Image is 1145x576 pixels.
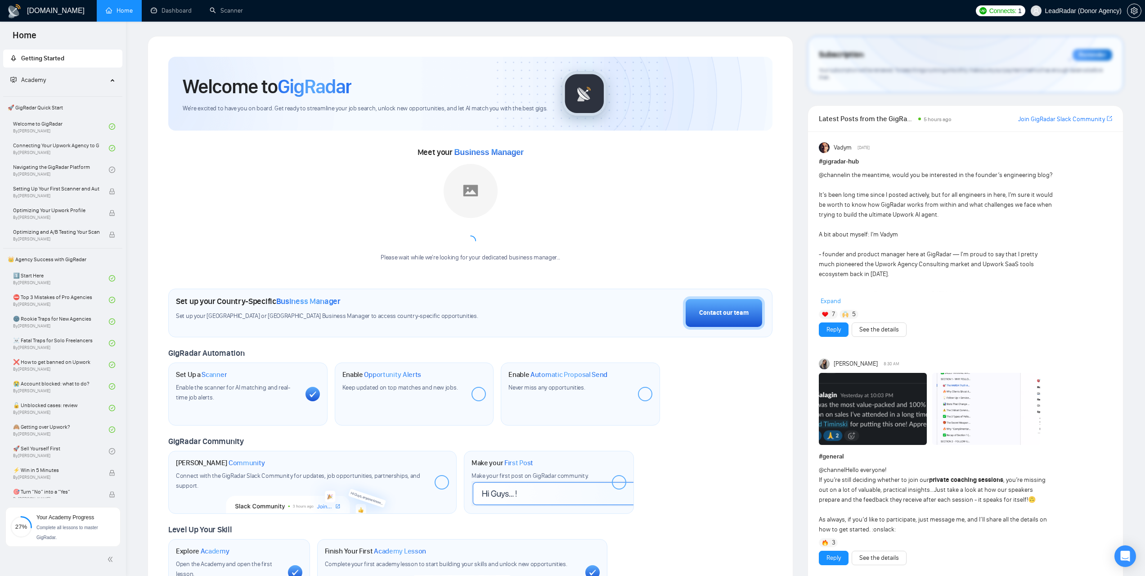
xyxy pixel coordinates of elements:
h1: Finish Your First [325,547,426,556]
span: check-circle [109,448,115,454]
a: 1️⃣ Start HereBy[PERSON_NAME] [13,268,109,288]
img: upwork-logo.png [979,7,987,14]
a: See the details [859,325,899,335]
span: check-circle [109,405,115,411]
span: double-left [107,555,116,564]
span: Expand [821,297,841,305]
img: F09LFRNEKCN-Screenshot%202025-10-14%20at%2021.09.45.png [932,373,1040,445]
span: Optimizing and A/B Testing Your Scanner for Better Results [13,227,99,236]
a: ❌ How to get banned on UpworkBy[PERSON_NAME] [13,355,109,375]
span: Meet your [418,147,524,157]
div: Hello everyone! If you’re still deciding whether to join our , you’re missing out on a lot of val... [819,465,1053,535]
span: Vadym [834,143,852,153]
span: GigRadar Community [168,436,244,446]
span: By [PERSON_NAME] [13,215,99,220]
span: export [1107,115,1112,122]
h1: Welcome to [183,74,351,99]
span: 3 [832,538,835,547]
span: By [PERSON_NAME] [13,475,99,480]
span: check-circle [109,123,115,130]
span: Academy Lesson [374,547,426,556]
button: See the details [852,551,907,565]
span: Business Manager [454,148,524,157]
span: Academy [10,76,46,84]
span: Latest Posts from the GigRadar Community [819,113,915,124]
h1: Enable [508,370,607,379]
span: check-circle [109,145,115,151]
span: user [1033,8,1039,14]
div: Contact our team [699,308,749,318]
span: 7 [832,310,835,319]
span: Your Academy Progress [36,514,94,521]
span: lock [109,188,115,195]
span: 1 [1018,6,1022,16]
a: dashboardDashboard [151,7,192,14]
h1: [PERSON_NAME] [176,458,265,467]
a: ☠️ Fatal Traps for Solo FreelancersBy[PERSON_NAME] [13,333,109,353]
button: Contact our team [683,296,765,330]
span: 🙃 [1028,496,1036,503]
span: check-circle [109,275,115,281]
div: Please wait while we're looking for your dedicated business manager... [375,254,566,262]
a: Navigating the GigRadar PlatformBy[PERSON_NAME] [13,160,109,180]
img: gigradar-logo.png [562,71,607,116]
button: Reply [819,322,849,337]
span: Never miss any opportunities. [508,384,585,391]
span: rocket [10,55,17,61]
span: Academy [201,547,229,556]
div: Reminder [1073,49,1112,61]
a: export [1107,114,1112,123]
span: 8:30 AM [884,360,899,368]
img: ❤️ [822,311,828,317]
img: F09LBG3JBFD-Screenshot%202025-10-15%20at%2000.37.36.png [819,373,927,445]
img: placeholder.png [444,164,498,218]
span: 27% [10,524,32,530]
h1: # gigradar-hub [819,157,1112,167]
img: 🔥 [822,540,828,546]
span: Your subscription will be renewed. To keep things running smoothly, make sure your payment method... [819,67,1102,81]
span: check-circle [109,297,115,303]
a: See the details [859,553,899,563]
span: We're excited to have you on board. Get ready to streamline your job search, unlock new opportuni... [183,104,548,113]
span: 5 hours ago [924,116,952,122]
span: Connect with the GigRadar Slack Community for updates, job opportunities, partnerships, and support. [176,472,420,490]
button: setting [1127,4,1141,18]
img: slackcommunity-bg.png [226,472,399,514]
span: 🎯 Turn “No” into a “Yes” [13,487,99,496]
span: fund-projection-screen [10,77,17,83]
span: lock [109,470,115,476]
span: @channel [819,171,845,179]
a: 🙈 Getting over Upwork?By[PERSON_NAME] [13,420,109,440]
span: check-circle [109,167,115,173]
h1: Set Up a [176,370,227,379]
span: Make your first post on GigRadar community. [471,472,588,480]
h1: Enable [342,370,422,379]
span: By [PERSON_NAME] [13,496,99,502]
span: Setting Up Your First Scanner and Auto-Bidder [13,184,99,193]
span: 👑 Agency Success with GigRadar [4,250,121,268]
a: Join GigRadar Slack Community [1018,114,1105,124]
a: searchScanner [210,7,243,14]
span: GigRadar [278,74,351,99]
h1: # general [819,452,1112,462]
span: lock [109,231,115,238]
span: By [PERSON_NAME] [13,236,99,242]
span: Community [229,458,265,467]
strong: private coaching sessions [929,476,1003,484]
span: Connects: [989,6,1016,16]
span: Keep updated on top matches and new jobs. [342,384,458,391]
span: Automatic Proposal Send [530,370,607,379]
span: By [PERSON_NAME] [13,193,99,199]
a: Reply [826,553,841,563]
li: Getting Started [3,50,122,68]
span: Opportunity Alerts [364,370,421,379]
span: lock [109,491,115,498]
span: Optimizing Your Upwork Profile [13,206,99,215]
a: 🚀 Sell Yourself FirstBy[PERSON_NAME] [13,441,109,461]
a: homeHome [106,7,133,14]
h1: Make your [471,458,533,467]
span: lock [109,210,115,216]
a: 🔓 Unblocked cases: reviewBy[PERSON_NAME] [13,398,109,418]
span: [PERSON_NAME] [834,359,878,369]
a: Connecting Your Upwork Agency to GigRadarBy[PERSON_NAME] [13,138,109,158]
